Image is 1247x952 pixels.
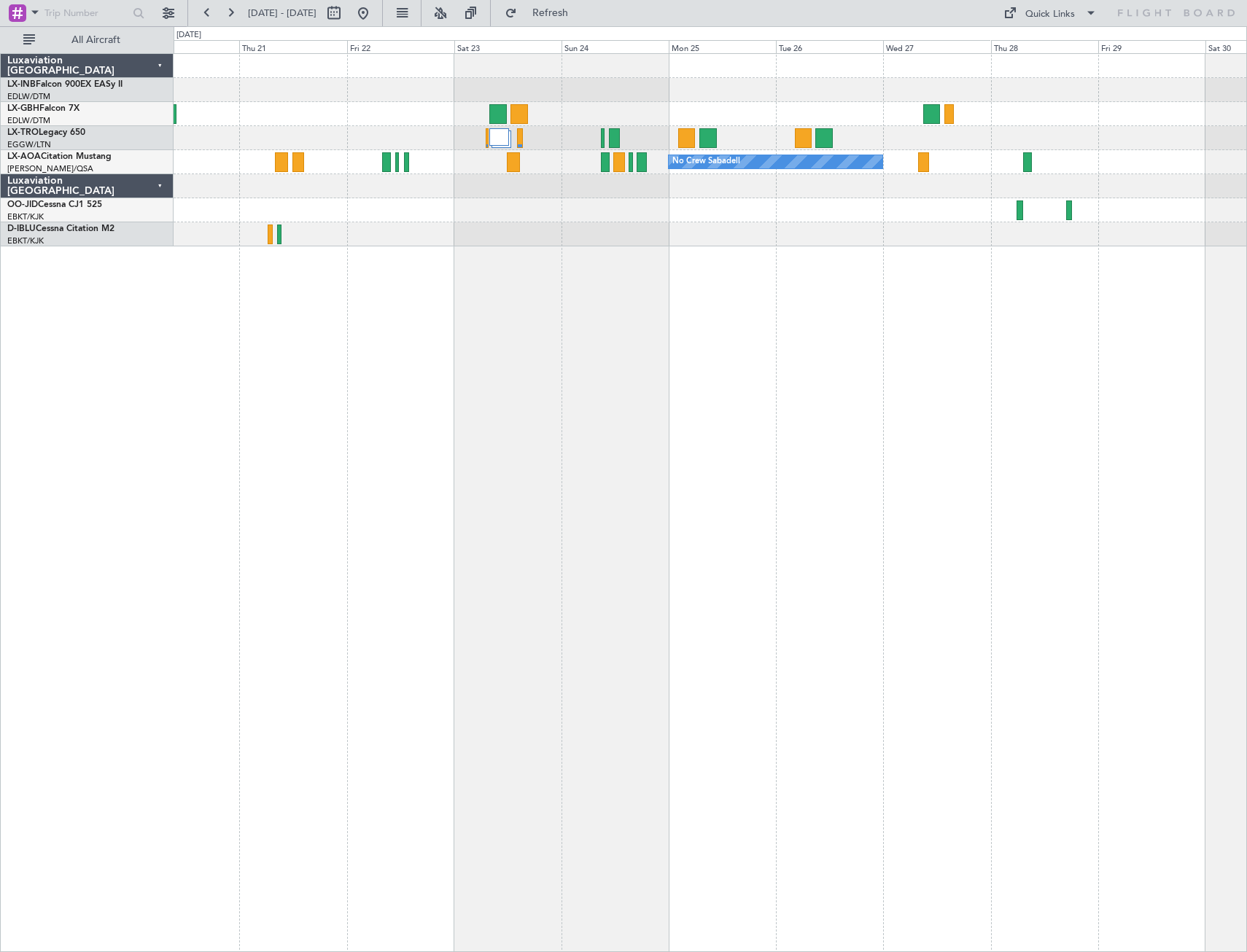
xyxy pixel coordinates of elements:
a: LX-INBFalcon 900EX EASy II [7,80,123,89]
div: Mon 25 [669,40,776,53]
div: Wed 20 [132,40,239,53]
span: LX-GBH [7,104,39,113]
div: Fri 29 [1098,40,1205,53]
span: D-IBLU [7,225,36,233]
div: Sat 23 [454,40,562,53]
a: EDLW/DTM [7,115,50,126]
span: OO-JID [7,200,38,209]
span: All Aircraft [38,35,154,45]
a: OO-JIDCessna CJ1 525 [7,200,102,209]
input: Trip Number [44,2,128,24]
span: LX-TRO [7,128,39,137]
button: All Aircraft [16,28,158,52]
a: [PERSON_NAME]/QSA [7,163,93,174]
div: [DATE] [176,29,201,42]
a: LX-GBHFalcon 7X [7,104,79,113]
span: LX-AOA [7,152,41,161]
div: Thu 28 [991,40,1098,53]
div: No Crew Sabadell [672,151,740,173]
div: Tue 26 [776,40,883,53]
button: Refresh [498,1,586,25]
a: EBKT/KJK [7,211,44,222]
span: LX-INB [7,80,36,89]
a: EGGW/LTN [7,139,51,150]
div: Wed 27 [883,40,990,53]
a: EBKT/KJK [7,235,44,246]
div: Fri 22 [347,40,454,53]
span: [DATE] - [DATE] [248,7,316,20]
a: D-IBLUCessna Citation M2 [7,225,114,233]
div: Thu 21 [239,40,346,53]
div: Quick Links [1025,7,1075,22]
a: LX-AOACitation Mustang [7,152,112,161]
button: Quick Links [996,1,1104,25]
a: EDLW/DTM [7,91,50,102]
span: Refresh [520,8,581,18]
div: Sun 24 [562,40,669,53]
a: LX-TROLegacy 650 [7,128,85,137]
